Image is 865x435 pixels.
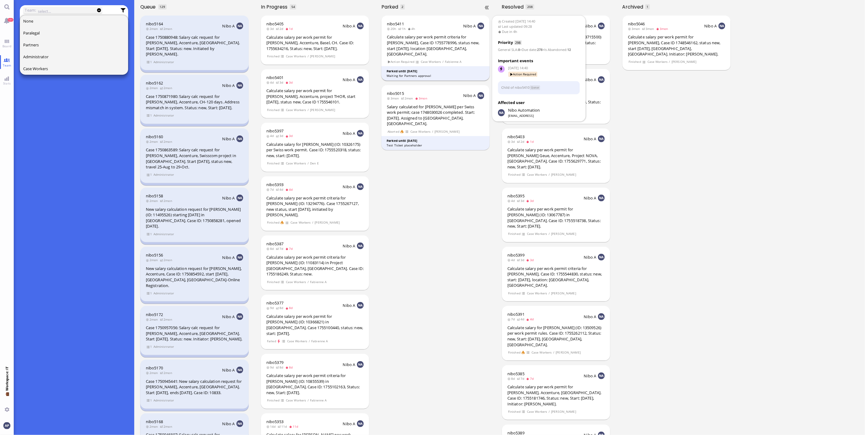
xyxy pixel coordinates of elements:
[343,303,355,308] span: Nibo A
[307,161,309,166] span: /
[548,291,550,296] span: /
[267,339,276,344] span: Failed
[387,34,484,57] div: Calculate salary per work permit criteria for [PERSON_NAME], Case ID 1755778996, status new, star...
[146,252,163,258] a: nibo5156
[567,48,571,52] strong: 12
[266,365,276,369] span: 9d
[236,313,243,320] img: NA
[266,195,364,218] div: Calculate salary per work permit criteria for [PERSON_NAME] (ID: 13294776). Case 1755267127, new ...
[160,317,174,322] span: 2mon
[312,220,314,225] span: /
[647,5,649,9] span: 1
[343,243,355,249] span: Nibo A
[140,3,158,10] span: Queue
[719,23,725,29] img: NA
[146,147,243,170] div: Case 1750863589: Salary calc request for [PERSON_NAME], Accenture, Swisscom project in [GEOGRAPHI...
[20,27,128,39] button: Paralegal
[598,313,605,320] img: NA
[507,147,605,170] div: Calculate salary per work permit for [PERSON_NAME] Geue, Accenture, Project NOVA, [GEOGRAPHIC_DAT...
[267,161,279,166] span: Finished
[520,48,542,52] span: :
[160,258,174,262] span: 2mon
[291,5,295,9] span: 54
[146,312,163,317] a: nibo5172
[236,367,243,373] img: NA
[285,134,295,138] span: 3d
[432,129,434,134] span: /
[310,107,335,113] span: [PERSON_NAME]
[584,254,596,260] span: Nibo A
[498,40,513,45] span: Priority
[401,96,415,100] span: 2mon
[236,254,243,261] img: NA
[153,344,174,349] span: Administrator
[266,34,364,52] div: Calculate salary per work permit for [PERSON_NAME], Accenture, Basel, CH. Case ID: 1755634216, St...
[310,279,327,285] span: Fabienne A
[266,241,283,246] a: nibo5387
[598,76,605,83] img: NA
[146,317,160,322] span: 2mon
[343,362,355,367] span: Nibo A
[705,23,717,29] span: Nibo A
[266,187,276,192] span: 7d
[307,54,309,59] span: /
[463,93,476,98] span: Nibo A
[526,139,536,144] span: 1d
[628,27,642,31] span: 3mon
[310,54,335,59] span: [PERSON_NAME]
[222,83,235,88] span: Nibo A
[410,129,431,134] span: Case Workers
[343,131,355,136] span: Nibo A
[146,113,152,118] span: view 1 items
[343,23,355,29] span: Nibo A
[1,44,13,48] span: Board
[285,187,295,192] span: 4d
[23,18,33,24] span: None
[598,195,605,201] img: NA
[527,5,533,9] span: 208
[266,75,283,80] a: nibo5401
[527,291,547,296] span: Case Workers
[146,258,160,262] span: 2mon
[544,48,566,52] span: Is Abandoned
[507,193,524,199] span: nibo5395
[526,376,536,381] span: 7d
[222,367,235,373] span: Nibo A
[387,69,485,74] div: Parked until [DATE]
[266,21,283,27] span: nibo5405
[146,34,243,57] div: Case 1750880948: Salary calc request for [PERSON_NAME], Accenture, [GEOGRAPHIC_DATA]. Start [DATE...
[160,86,174,90] span: 2mon
[266,182,283,187] span: nibo5393
[285,306,295,310] span: 8d
[642,27,656,31] span: 3mon
[146,27,160,31] span: 2mon
[146,291,152,296] span: view 1 items
[236,82,243,89] img: NA
[517,199,526,203] span: 3d
[628,34,725,57] div: Calculate salary per work permit for [PERSON_NAME], Case ID 1748546162, status new, start [DATE],...
[463,23,476,29] span: Nibo A
[153,232,174,237] span: Administrator
[387,129,399,134] span: Aborted
[542,48,544,52] span: +
[628,21,645,27] a: nibo5046
[526,199,536,203] span: 3d
[478,23,484,29] img: NA
[507,252,524,258] a: nibo5399
[267,107,279,113] span: Finished
[307,107,309,113] span: /
[25,7,36,13] label: Team:
[357,130,364,137] img: NA
[153,291,174,296] span: Administrator
[498,100,580,106] h3: Affected user
[8,18,13,22] span: 101
[498,19,580,24] span: Created [DATE] 14:40
[146,86,160,90] span: 2mon
[266,419,283,424] a: nibo5353
[584,314,596,319] span: Nibo A
[308,339,310,344] span: /
[387,138,485,143] div: Parked until [DATE]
